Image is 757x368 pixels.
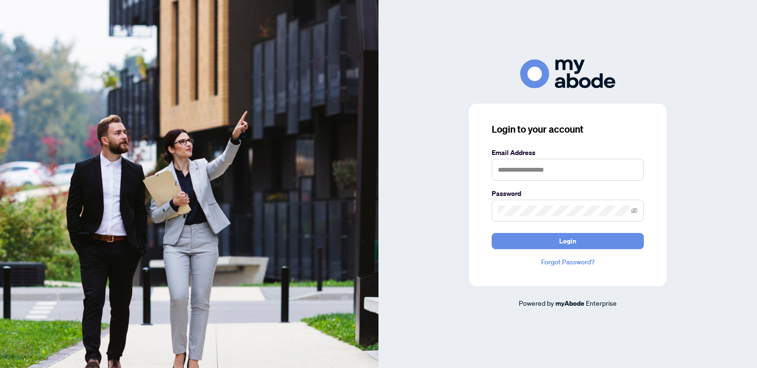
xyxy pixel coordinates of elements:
span: Enterprise [586,299,617,307]
span: eye-invisible [631,207,638,214]
a: Forgot Password? [492,257,644,267]
label: Password [492,188,644,199]
span: Login [559,233,576,249]
span: Powered by [519,299,554,307]
label: Email Address [492,147,644,158]
img: ma-logo [520,59,615,88]
a: myAbode [555,298,584,309]
button: Login [492,233,644,249]
h3: Login to your account [492,123,644,136]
